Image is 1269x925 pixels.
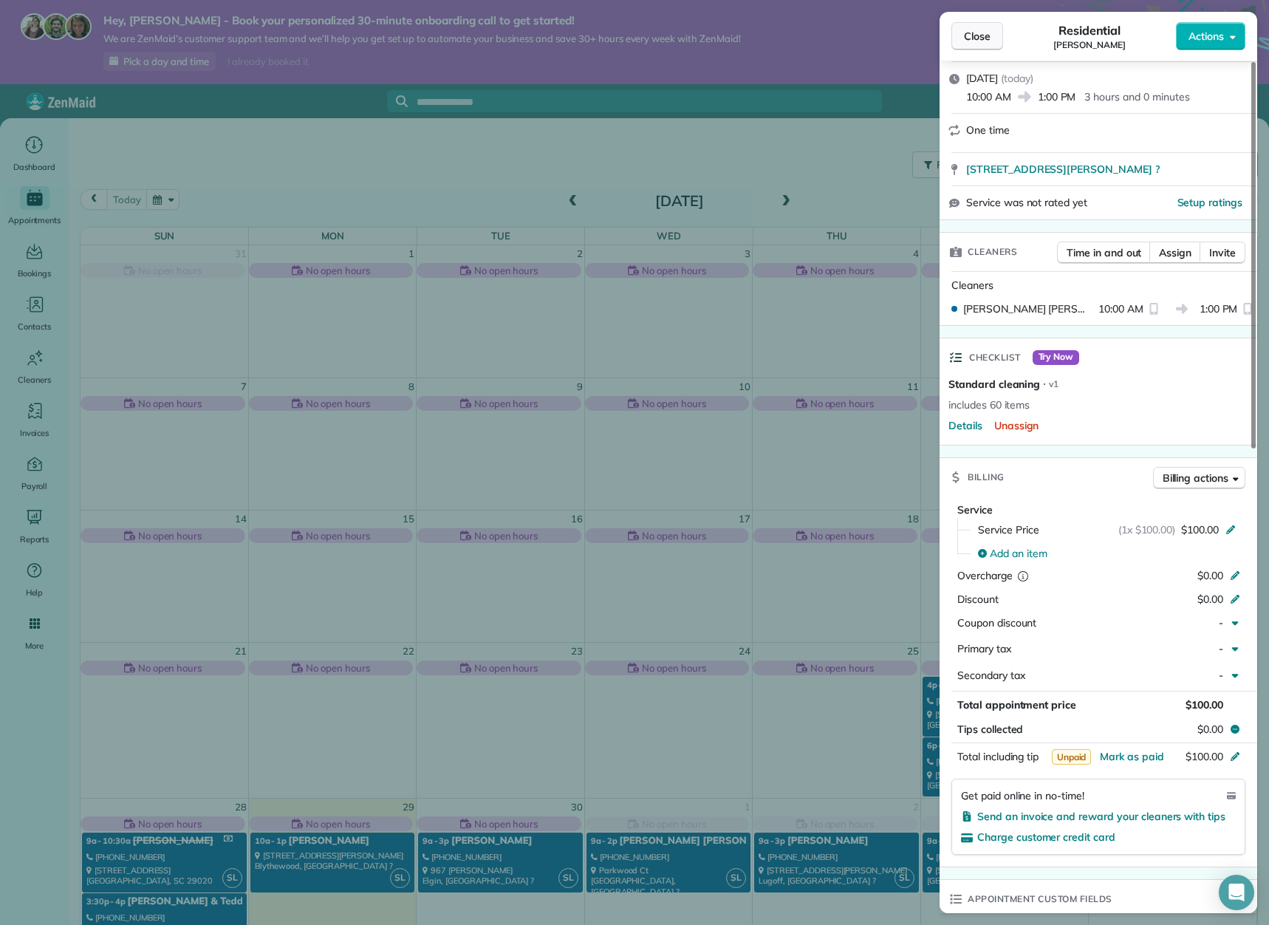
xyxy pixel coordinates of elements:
span: [PERSON_NAME] [PERSON_NAME] [963,301,1092,316]
span: Time in and out [1067,245,1141,260]
span: Close [964,29,991,44]
span: ⋅ [1043,377,1046,392]
span: One time [966,123,1010,137]
span: 1:00 PM [1038,89,1076,104]
a: [STREET_ADDRESS][PERSON_NAME] ? [966,162,1248,177]
span: Cleaners [968,245,1017,259]
span: Unpaid [1052,749,1092,765]
span: Add an item [990,546,1047,561]
span: Billing [968,470,1005,485]
span: Assign [1159,245,1191,260]
span: Charge customer credit card [977,830,1115,844]
span: Discount [957,593,999,606]
span: ( today ) [1001,72,1033,85]
span: Service Price [978,522,1039,537]
span: Coupon discount [957,616,1036,629]
span: Standard cleaning [948,377,1040,392]
span: Primary tax [957,642,1011,655]
div: Open Intercom Messenger [1219,875,1254,910]
span: Tips collected [957,722,1023,737]
span: Try Now [1033,350,1080,365]
button: Invite [1200,242,1245,264]
span: Total appointment price [957,698,1076,711]
button: Service Price(1x $100.00)$100.00 [969,518,1245,542]
button: Details [948,418,982,433]
span: Cleaners [951,279,993,292]
span: Invite [1209,245,1236,260]
span: Residential [1058,21,1121,39]
span: Secondary tax [957,669,1025,682]
span: 1:00 PM [1200,301,1238,316]
button: Time in and out [1057,242,1151,264]
button: Setup ratings [1177,195,1243,210]
p: 3 hours and 0 minutes [1084,89,1189,104]
button: Tips collected$0.00 [951,719,1245,740]
span: Total including tip [957,750,1039,763]
span: 10:00 AM [1098,301,1143,316]
span: - [1219,669,1223,682]
span: Setup ratings [1177,196,1243,209]
span: Actions [1188,29,1224,44]
span: [PERSON_NAME] [1053,39,1126,51]
span: $100.00 [1181,522,1219,537]
div: Overcharge [957,568,1085,583]
span: $0.00 [1197,593,1223,606]
span: [STREET_ADDRESS][PERSON_NAME] ? [966,162,1160,177]
span: Service [957,503,993,516]
span: Appointment custom fields [968,892,1112,907]
span: v1 [1049,378,1058,390]
span: Send an invoice and reward your cleaners with tips [977,810,1225,823]
span: - [1219,642,1223,655]
span: Get paid online in no-time! [961,788,1084,803]
span: (1x $100.00) [1118,522,1176,537]
span: $100.00 [1186,698,1223,711]
span: includes 60 items [948,397,1030,412]
span: $100.00 [1186,750,1223,763]
button: Unassign [994,418,1039,433]
button: Mark as paid [1100,749,1164,764]
span: Mark as paid [1100,750,1164,763]
span: $0.00 [1197,569,1223,582]
span: Service was not rated yet [966,195,1087,211]
span: Checklist [969,350,1021,365]
span: 10:00 AM [966,89,1011,104]
span: [DATE] [966,72,998,85]
span: Billing actions [1163,471,1228,485]
button: Assign [1149,242,1201,264]
button: Close [951,22,1003,50]
span: $0.00 [1197,722,1223,737]
span: - [1219,616,1223,629]
button: Add an item [969,542,1245,565]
